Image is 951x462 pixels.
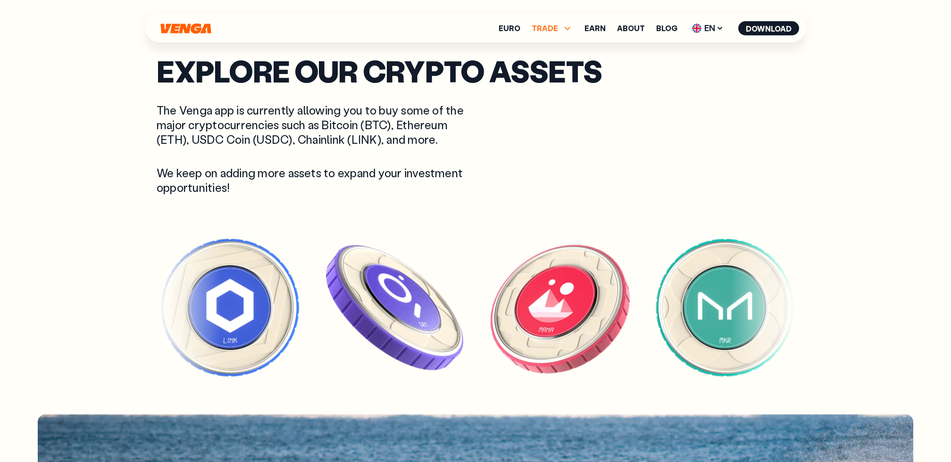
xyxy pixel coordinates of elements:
[652,235,798,381] img: MKR
[692,24,701,33] img: flag-uk
[159,23,212,34] svg: Home
[322,235,468,381] img: GRT
[532,25,558,32] span: TRADE
[157,235,303,381] img: Link
[157,165,466,195] p: We keep on adding more assets to expand your investment opportunities!
[157,58,794,83] h2: Explore our crypto assets
[487,235,633,381] img: MANA
[738,21,799,35] button: Download
[689,21,727,36] span: EN
[499,25,520,32] a: Euro
[617,25,645,32] a: About
[157,103,466,147] p: The Venga app is currently allowing you to buy some of the major cryptocurrencies such as Bitcoin...
[656,25,677,32] a: Blog
[532,23,573,34] span: TRADE
[584,25,606,32] a: Earn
